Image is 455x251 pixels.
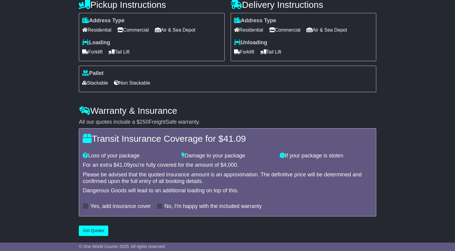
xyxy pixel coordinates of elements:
span: Commercial [269,25,300,35]
label: Yes, add insurance cover [90,203,151,210]
label: Pallet [82,70,103,77]
span: Residential [234,25,263,35]
span: Forklift [82,47,103,57]
button: Get Quotes [79,225,108,236]
label: Address Type [234,17,276,24]
span: 250 [140,119,149,125]
div: For an extra $ you're fully covered for the amount of $ . [83,162,372,169]
div: Damage to your package [178,153,277,159]
label: Address Type [82,17,125,24]
span: Air & Sea Depot [306,25,347,35]
label: No, I'm happy with the included warranty [164,203,262,210]
div: All our quotes include a $ FreightSafe warranty. [79,119,376,125]
span: 41.09 [223,134,246,144]
span: Tail Lift [109,47,130,57]
div: Please be advised that the quoted insurance amount is an approximation. The definitive price will... [83,172,372,184]
span: Forklift [234,47,254,57]
span: Non Stackable [114,78,150,88]
span: Air & Sea Depot [155,25,195,35]
span: Commercial [117,25,149,35]
span: Tail Lift [260,47,281,57]
label: Unloading [234,39,267,46]
h4: Transit Insurance Coverage for $ [83,134,372,144]
span: 4,000 [223,162,237,168]
span: © One World Courier 2025. All rights reserved. [79,244,166,249]
div: Dangerous Goods will lead to an additional loading on top of this. [83,187,372,194]
label: Loading [82,39,110,46]
span: 41.09 [116,162,130,168]
div: If your package is stolen [277,153,375,159]
span: Stackable [82,78,108,88]
div: Loss of your package [80,153,178,159]
span: Residential [82,25,111,35]
h4: Warranty & Insurance [79,106,376,116]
